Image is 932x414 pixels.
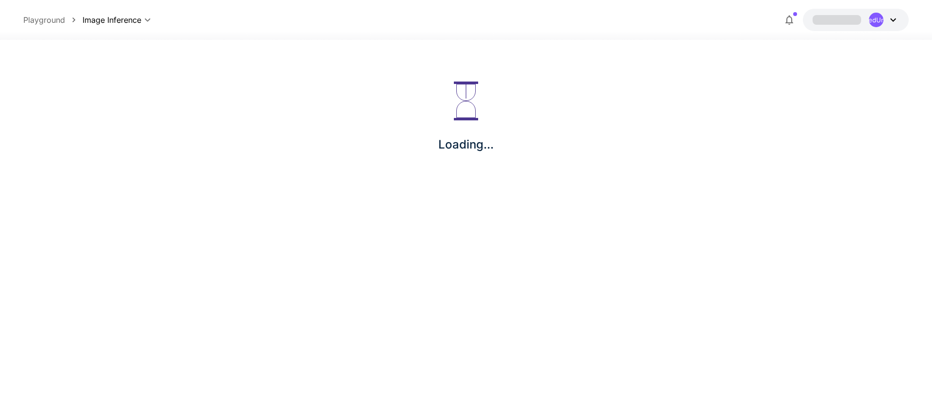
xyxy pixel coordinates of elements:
[23,14,65,26] a: Playground
[803,9,909,31] button: UndefinedUndefined
[438,136,494,153] p: Loading...
[869,13,883,27] div: UndefinedUndefined
[83,14,141,26] span: Image Inference
[23,14,83,26] nav: breadcrumb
